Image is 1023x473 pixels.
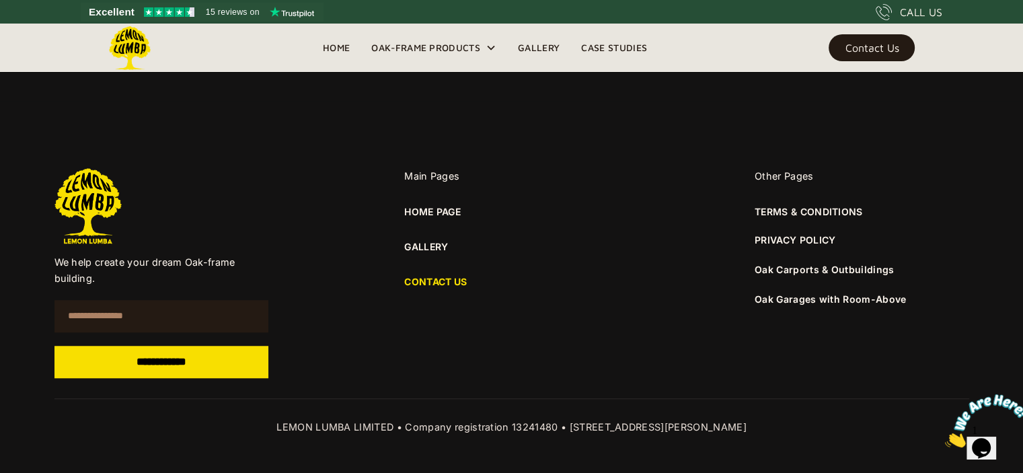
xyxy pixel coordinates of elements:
span: Excellent [89,4,135,20]
iframe: chat widget [940,389,1023,453]
div: Oak-Frame Products [361,24,507,72]
form: Email Form [54,300,269,378]
a: TERMS & CONDITIONS [755,205,863,219]
a: HOME PAGE [404,205,461,219]
a: Oak Garages with Room-Above [755,293,907,305]
div: Contact Us [845,43,899,52]
span: 1 [5,5,11,17]
a: Oak Carports & Outbuildings [755,264,895,275]
span: 15 reviews on [206,4,260,20]
a: See Lemon Lumba reviews on Trustpilot [81,3,324,22]
a: Case Studies [570,38,658,58]
img: Trustpilot logo [270,7,314,17]
div: Main Pages [404,168,619,184]
a: Gallery [507,38,570,58]
p: We help create your dream Oak-frame building. [54,254,269,287]
div: LEMON LUMBA LIMITED • Company registration 13241480 • [STREET_ADDRESS][PERSON_NAME] [54,419,969,435]
a: CALL US [876,4,942,20]
a: Contact Us [829,34,915,61]
div: CALL US [900,4,942,20]
img: Chat attention grabber [5,5,89,59]
a: GALLERY [404,240,619,254]
a: PRIVACY POLICY [755,233,835,248]
div: Other Pages [755,168,969,184]
a: Home [312,38,361,58]
div: Oak-Frame Products [371,40,480,56]
img: Trustpilot 4.5 stars [144,7,194,17]
a: CONTACT US [404,275,619,289]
